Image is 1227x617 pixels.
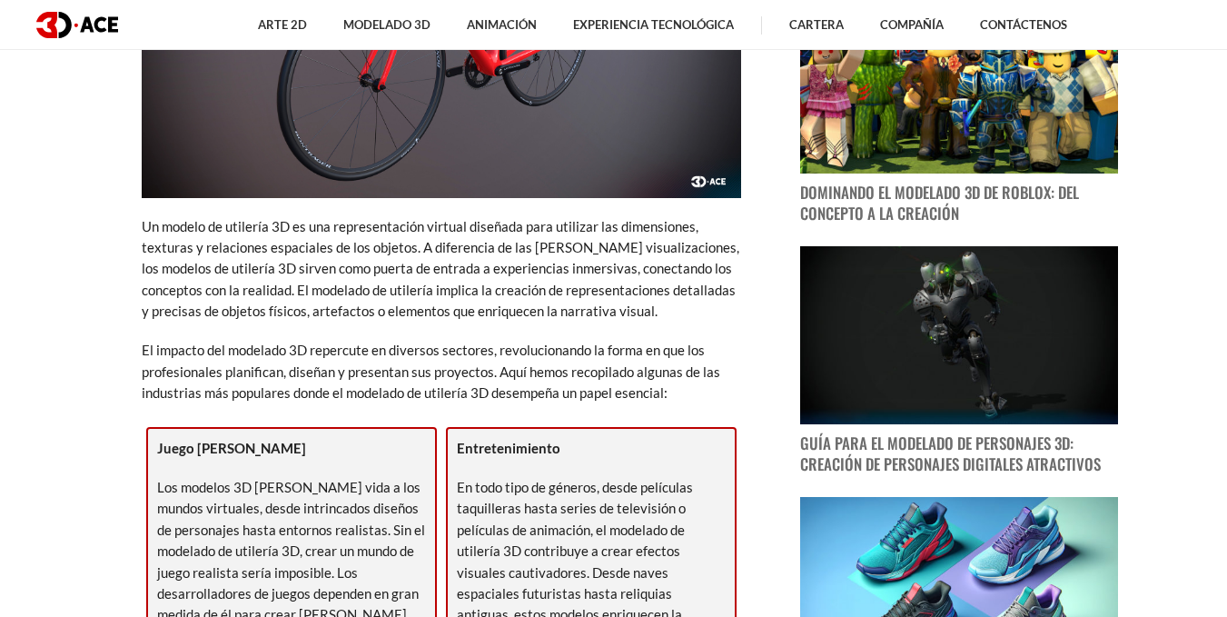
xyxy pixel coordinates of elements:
[157,440,306,456] font: Juego [PERSON_NAME]
[258,17,307,32] font: Arte 2D
[142,342,720,401] font: El impacto del modelado 3D repercute en diversos sectores, revolucionando la forma en que los pro...
[800,246,1118,425] img: imagen de publicación de blog
[457,440,560,456] font: Entretenimiento
[880,17,944,32] font: Compañía
[800,432,1101,475] font: Guía para el modelado de personajes 3D: creación de personajes digitales atractivos
[789,17,844,32] font: Cartera
[467,17,537,32] font: Animación
[343,17,430,32] font: Modelado 3D
[142,218,739,320] font: Un modelo de utilería 3D es una representación virtual diseñada para utilizar las dimensiones, te...
[980,17,1067,32] font: Contáctenos
[800,181,1079,224] font: Dominando el modelado 3D de Roblox: del concepto a la creación
[800,246,1118,476] a: imagen de publicación de blog Guía para el modelado de personajes 3D: creación de personajes digi...
[573,17,734,32] font: Experiencia tecnológica
[36,12,118,38] img: logotipo oscuro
